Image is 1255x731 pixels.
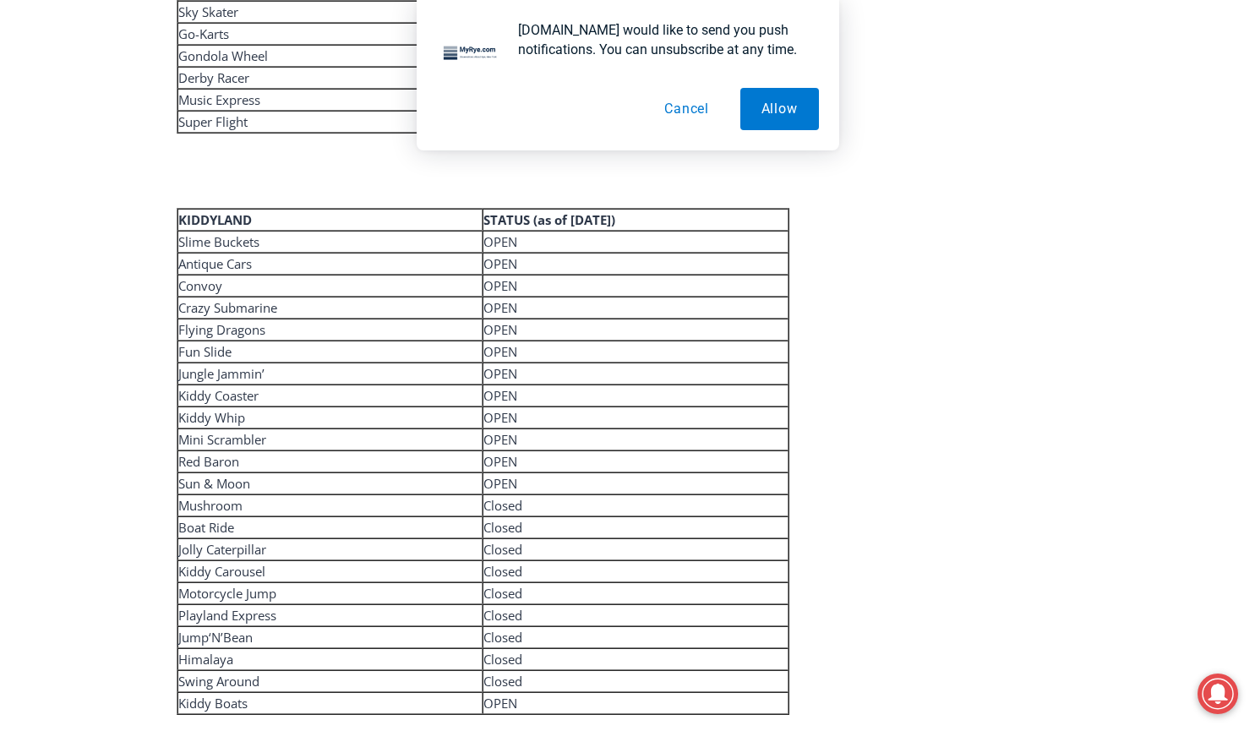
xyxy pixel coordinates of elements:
[188,143,193,160] div: /
[177,494,483,516] td: Mushroom
[197,143,205,160] div: 6
[483,648,788,670] td: Closed
[177,604,483,626] td: Playland Express
[483,516,788,538] td: Closed
[177,516,483,538] td: Boat Ride
[177,231,483,253] td: Slime Buckets
[177,253,483,275] td: Antique Cars
[442,168,783,206] span: Intern @ [DOMAIN_NAME]
[740,88,819,130] button: Allow
[483,406,788,428] td: OPEN
[14,170,216,209] h4: [PERSON_NAME] Read Sanctuary Fall Fest: [DATE]
[177,450,483,472] td: Red Baron
[177,648,483,670] td: Himalaya
[483,341,788,363] td: OPEN
[177,538,483,560] td: Jolly Caterpillar
[177,692,483,714] td: Kiddy Boats
[177,363,483,385] td: Jungle Jammin’
[427,1,799,164] div: "[PERSON_NAME] and I covered the [DATE] Parade, which was a really eye opening experience as I ha...
[177,582,483,604] td: Motorcycle Jump
[483,275,788,297] td: OPEN
[483,472,788,494] td: OPEN
[483,211,615,228] strong: STATUS (as of [DATE])
[177,428,483,450] td: Mini Scrambler
[643,88,730,130] button: Cancel
[483,428,788,450] td: OPEN
[483,604,788,626] td: Closed
[177,341,483,363] td: Fun Slide
[483,231,788,253] td: OPEN
[483,626,788,648] td: Closed
[483,363,788,385] td: OPEN
[177,297,483,319] td: Crazy Submarine
[483,385,788,406] td: OPEN
[483,670,788,692] td: Closed
[177,560,483,582] td: Kiddy Carousel
[483,582,788,604] td: Closed
[483,538,788,560] td: Closed
[177,275,483,297] td: Convoy
[407,164,819,210] a: Intern @ [DOMAIN_NAME]
[483,253,788,275] td: OPEN
[177,626,483,648] td: Jump‘N’Bean
[177,406,483,428] td: Kiddy Whip
[483,560,788,582] td: Closed
[505,20,819,59] div: [DOMAIN_NAME] would like to send you push notifications. You can unsubscribe at any time.
[483,692,788,714] td: OPEN
[483,297,788,319] td: OPEN
[1,168,244,210] a: [PERSON_NAME] Read Sanctuary Fall Fest: [DATE]
[177,670,483,692] td: Swing Around
[177,385,483,406] td: Kiddy Coaster
[437,20,505,88] img: notification icon
[483,450,788,472] td: OPEN
[483,494,788,516] td: Closed
[177,143,184,160] div: 1
[177,472,483,494] td: Sun & Moon
[177,319,483,341] td: Flying Dragons
[483,319,788,341] td: OPEN
[178,211,252,228] strong: KIDDYLAND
